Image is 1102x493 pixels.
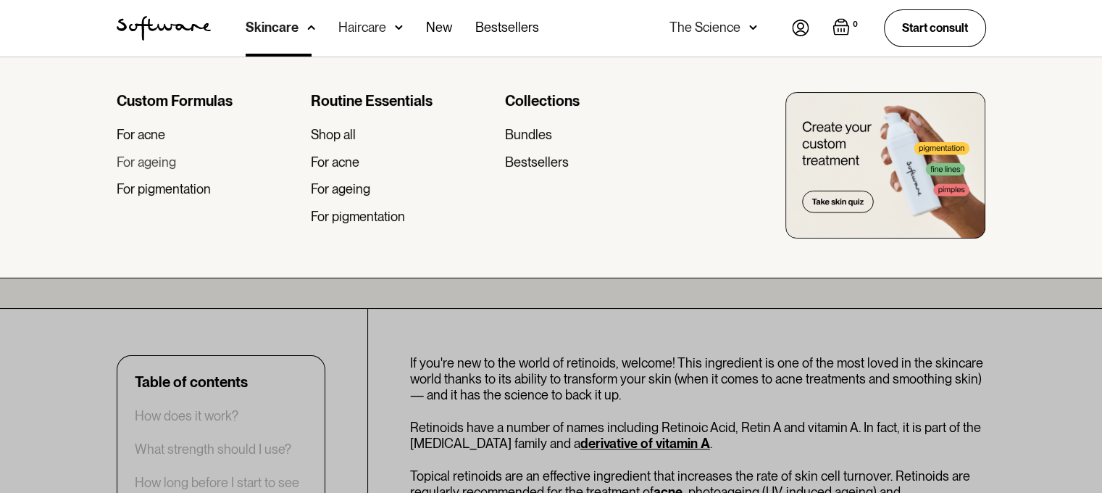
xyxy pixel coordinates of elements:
div: For ageing [311,181,370,197]
a: For acne [311,154,493,170]
a: Bundles [505,127,688,143]
a: Start consult [884,9,986,46]
div: Shop all [311,127,356,143]
div: Collections [505,92,688,109]
div: Custom Formulas [117,92,299,109]
img: create you custom treatment bottle [785,92,985,239]
a: For acne [117,127,299,143]
a: home [117,16,211,41]
div: The Science [669,20,740,35]
a: For pigmentation [311,209,493,225]
div: Haircare [338,20,386,35]
a: For ageing [311,181,493,197]
img: Software Logo [117,16,211,41]
img: arrow down [749,20,757,35]
a: Bestsellers [505,154,688,170]
div: For ageing [117,154,176,170]
div: For pigmentation [117,181,211,197]
img: arrow down [307,20,315,35]
div: Bundles [505,127,552,143]
div: Routine Essentials [311,92,493,109]
a: For pigmentation [117,181,299,197]
img: arrow down [395,20,403,35]
div: 0 [850,18,861,31]
div: Skincare [246,20,299,35]
div: For acne [311,154,359,170]
a: Shop all [311,127,493,143]
div: For pigmentation [311,209,405,225]
div: For acne [117,127,165,143]
a: For ageing [117,154,299,170]
a: Open empty cart [832,18,861,38]
div: Bestsellers [505,154,569,170]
